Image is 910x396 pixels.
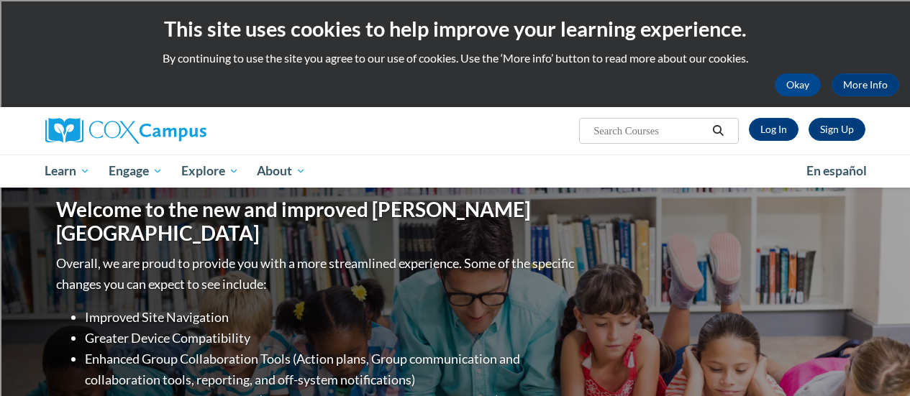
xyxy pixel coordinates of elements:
a: About [247,155,315,188]
a: Engage [99,155,172,188]
button: Search [707,122,729,139]
a: Learn [36,155,100,188]
a: Register [809,118,865,141]
a: Log In [749,118,798,141]
span: Explore [181,162,239,180]
a: En español [797,156,876,186]
span: About [257,162,306,180]
a: Cox Campus [45,118,304,144]
a: Explore [172,155,248,188]
input: Search Courses [592,122,707,139]
img: Cox Campus [45,118,206,144]
iframe: Button to launch messaging window [852,339,898,385]
div: Main menu [35,155,876,188]
span: Learn [45,162,90,180]
span: En español [806,163,867,178]
span: Engage [109,162,163,180]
